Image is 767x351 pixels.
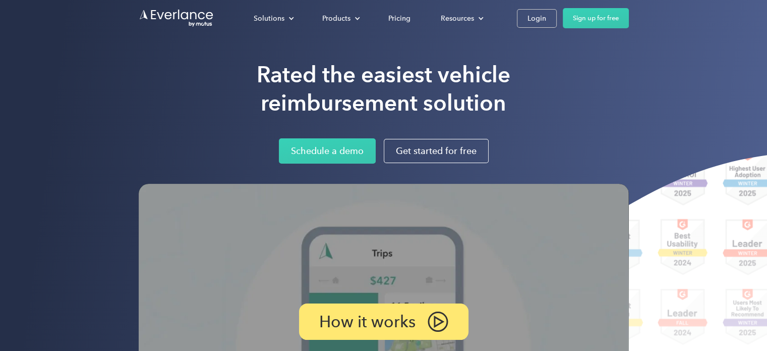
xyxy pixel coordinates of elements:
[527,12,546,25] div: Login
[139,9,214,28] a: Go to homepage
[378,10,421,27] a: Pricing
[74,60,125,81] input: Submit
[384,139,489,163] a: Get started for free
[257,61,510,117] h1: Rated the easiest vehicle reimbursement solution
[563,8,629,28] a: Sign up for free
[244,10,302,27] div: Solutions
[322,12,350,25] div: Products
[254,12,284,25] div: Solutions
[517,9,557,28] a: Login
[441,12,474,25] div: Resources
[319,315,416,329] p: How it works
[312,10,368,27] div: Products
[279,138,376,164] a: Schedule a demo
[388,12,410,25] div: Pricing
[431,10,492,27] div: Resources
